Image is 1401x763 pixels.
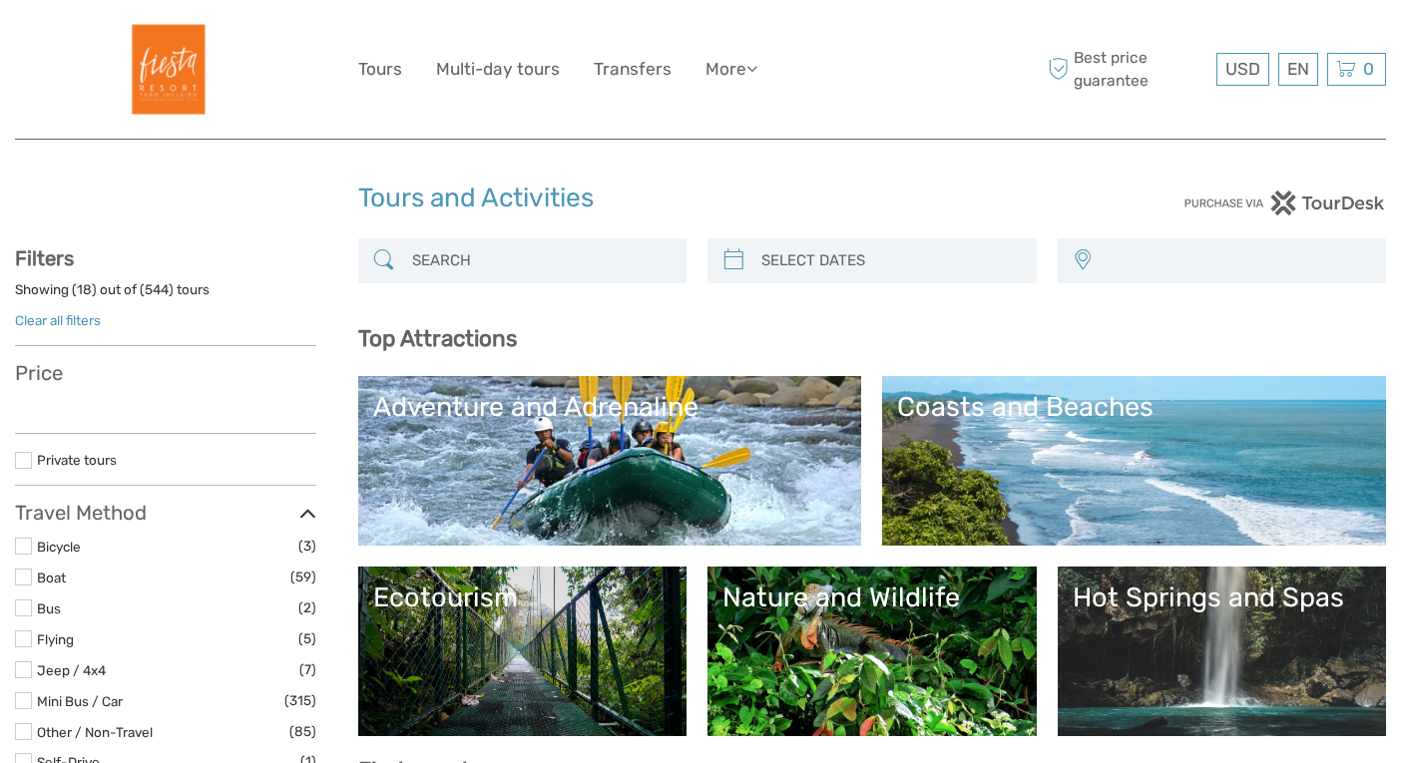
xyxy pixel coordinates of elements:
div: Hot Springs and Spas [1073,581,1372,613]
h3: Price [15,361,316,385]
img: PurchaseViaTourDesk.png [1183,191,1386,215]
a: Ecotourism [373,581,673,721]
span: USD [1225,59,1260,79]
div: Ecotourism [373,581,673,613]
input: SELECT DATES [753,243,1027,278]
a: Mini Bus / Car [37,693,123,709]
input: SEARCH [404,243,678,278]
span: Best price guarantee [1044,47,1212,91]
a: Flying [37,631,74,647]
a: Coasts and Beaches [897,391,1371,531]
span: (3) [298,535,316,558]
span: (315) [284,689,316,712]
a: More [705,55,757,84]
div: EN [1278,53,1318,86]
a: Hot Springs and Spas [1073,581,1372,721]
span: (59) [290,566,316,588]
a: Nature and Wildlife [722,581,1022,721]
label: 18 [77,280,92,299]
a: Tours [358,55,402,84]
span: (5) [298,627,316,650]
span: (7) [299,658,316,681]
div: Adventure and Adrenaline [373,391,847,423]
h3: Travel Method [15,501,316,525]
a: Jeep / 4x4 [37,662,106,678]
a: Adventure and Adrenaline [373,391,847,531]
label: 544 [145,280,169,299]
span: (85) [289,720,316,743]
h1: Tours and Activities [358,183,1044,214]
img: Fiesta Resort [111,15,220,124]
a: Bus [37,600,61,616]
a: Other / Non-Travel [37,724,153,740]
div: Nature and Wildlife [722,581,1022,613]
a: Multi-day tours [436,55,560,84]
a: Clear all filters [15,312,101,328]
span: (2) [298,596,316,619]
div: Coasts and Beaches [897,391,1371,423]
strong: Filters [15,246,74,270]
a: Private tours [37,452,117,468]
a: Transfers [594,55,672,84]
a: Bicycle [37,539,81,555]
div: Showing ( ) out of ( ) tours [15,280,316,311]
a: Boat [37,570,66,585]
b: Top Attractions [358,325,517,352]
span: 0 [1360,59,1377,79]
